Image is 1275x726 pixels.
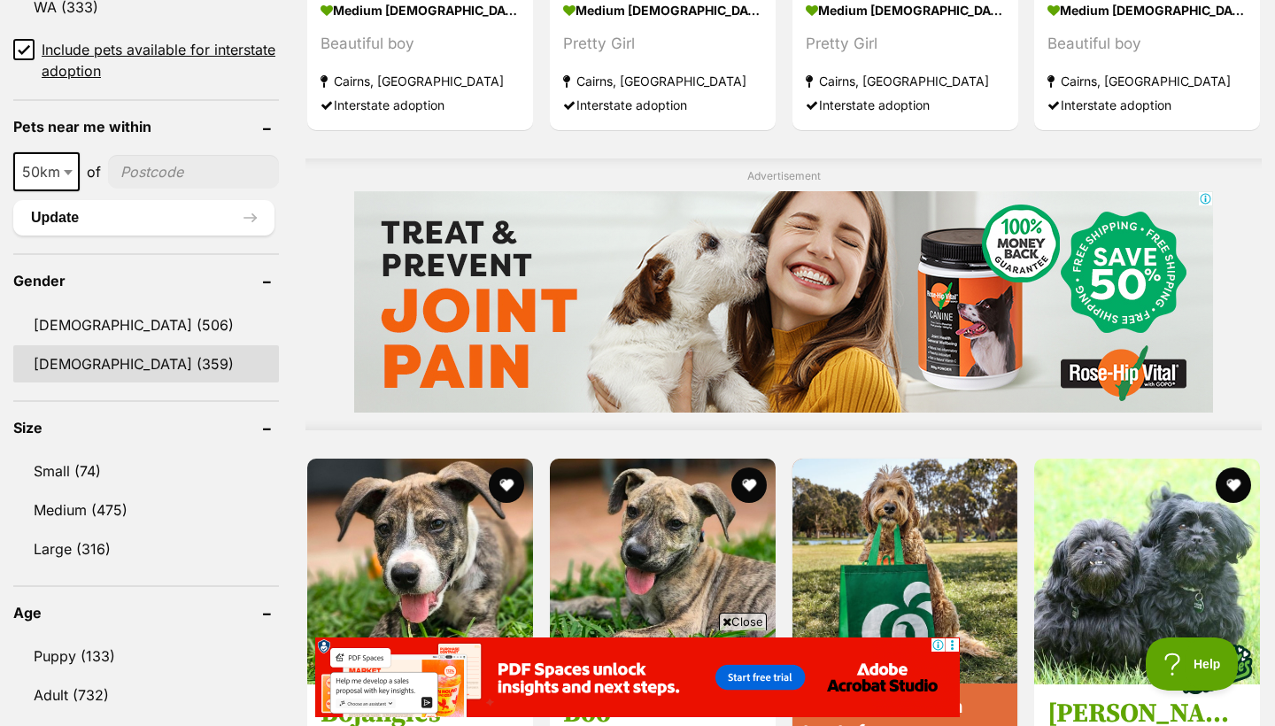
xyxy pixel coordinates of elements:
button: favourite [1216,467,1251,503]
a: [DEMOGRAPHIC_DATA] (506) [13,306,279,344]
div: Beautiful boy [1047,32,1247,56]
strong: Cairns, [GEOGRAPHIC_DATA] [321,69,520,93]
img: Boo - Mixed breed Dog [550,459,776,684]
div: Interstate adoption [321,93,520,117]
span: Include pets available for interstate adoption [42,39,279,81]
strong: Cairns, [GEOGRAPHIC_DATA] [1047,69,1247,93]
button: favourite [731,467,767,503]
header: Age [13,605,279,621]
div: Advertisement [305,158,1262,430]
a: Medium (475) [13,491,279,529]
img: Dixie and Peppa Tamblyn - Maltese x Shih Tzu Dog [1034,459,1260,684]
div: Interstate adoption [563,93,762,117]
a: Large (316) [13,530,279,568]
div: Interstate adoption [806,93,1005,117]
header: Size [13,420,279,436]
img: bonded besties [1171,625,1260,714]
a: Adult (732) [13,676,279,714]
button: Update [13,200,274,236]
span: Close [719,613,767,630]
img: Bojangles - Mixed breed Dog [307,459,533,684]
a: Include pets available for interstate adoption [13,39,279,81]
input: postcode [108,155,279,189]
span: 50km [15,159,78,184]
span: 50km [13,152,80,191]
strong: Cairns, [GEOGRAPHIC_DATA] [806,69,1005,93]
header: Gender [13,273,279,289]
a: [DEMOGRAPHIC_DATA] (359) [13,345,279,382]
div: Beautiful boy [321,32,520,56]
a: Small (74) [13,452,279,490]
iframe: Help Scout Beacon - Open [1146,637,1240,691]
iframe: Advertisement [354,191,1213,413]
div: Pretty Girl [806,32,1005,56]
button: favourite [489,467,524,503]
header: Pets near me within [13,119,279,135]
span: of [87,161,101,182]
div: Interstate adoption [1047,93,1247,117]
iframe: Advertisement [315,637,960,717]
div: Pretty Girl [563,32,762,56]
a: Puppy (133) [13,637,279,675]
strong: Cairns, [GEOGRAPHIC_DATA] [563,69,762,93]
